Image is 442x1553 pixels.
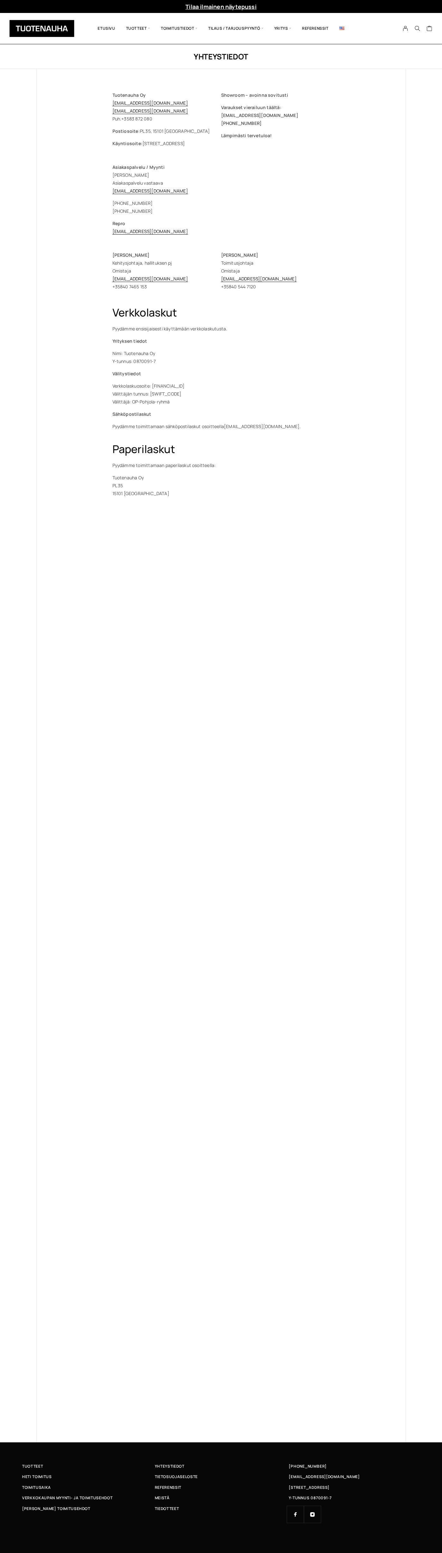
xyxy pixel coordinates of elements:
a: Facebook [287,1506,304,1523]
img: English [339,27,344,30]
p: Nimi: Tuotenauha Oy Y-tunnus: 0870091-7 [112,349,330,365]
a: [EMAIL_ADDRESS][DOMAIN_NAME] [112,228,188,234]
a: Tilaa ilmainen näytepussi [185,3,257,10]
a: [PERSON_NAME] toimitusehdot [22,1505,155,1512]
a: Referenssit [155,1484,288,1491]
a: Meistä [155,1495,288,1501]
span: Toimitusjohtaja [221,260,254,266]
a: My Account [399,26,412,31]
span: Kehitysjohtaja, hallituksen pj [112,260,172,266]
a: Tietosuojaseloste [155,1473,288,1480]
span: +358 [121,116,132,122]
h2: Paperilaskut [112,443,330,455]
span: +358 [221,284,232,290]
b: Käyntiosoite: [112,140,142,146]
button: Search [411,26,423,31]
span: Tuotenauha Oy [112,92,146,98]
img: Tuotenauha Oy [9,20,74,37]
span: +358 [112,284,123,290]
span: Tuotteet [22,1463,43,1470]
b: Sähköpostilaskut [112,411,151,417]
span: Tuotteet [121,18,155,39]
b: Postiosoite: [112,128,140,134]
p: PL 35, 15101 [GEOGRAPHIC_DATA] [112,127,221,135]
p: Pyydämme ensisijaisesti käyttämään verkkolaskutusta. [112,325,330,333]
p: Pyydämme toimittamaan sähköpostilaskut osoitteella [EMAIL_ADDRESS][DOMAIN_NAME] . [112,422,330,430]
span: Heti toimitus [22,1473,52,1480]
span: [EMAIL_ADDRESS][DOMAIN_NAME] [221,112,298,118]
a: [EMAIL_ADDRESS][DOMAIN_NAME] [112,276,188,282]
span: Showroom – avoinna sovitusti [221,92,288,98]
a: [PHONE_NUMBER] [289,1463,327,1470]
a: [EMAIL_ADDRESS][DOMAIN_NAME] [221,276,297,282]
span: [PHONE_NUMBER] [221,120,262,126]
span: Y-TUNNUS 0870091-7 [289,1495,332,1501]
a: Toimitusaika [22,1484,155,1491]
span: Meistä [155,1495,170,1501]
p: [STREET_ADDRESS] [112,139,221,147]
span: Toimitustiedot [155,18,203,39]
a: Yhteystiedot [155,1463,288,1470]
div: [PHONE_NUMBER] [PHONE_NUMBER] [112,199,330,215]
span: 40 7465 153 [123,284,147,290]
span: 40 544 7120 [231,284,256,290]
p: Pyydämme toimittamaan paperilaskut osoitteella: [112,461,330,469]
a: Verkkokaupan myynti- ja toimitusehdot [22,1495,155,1501]
a: [EMAIL_ADDRESS][DOMAIN_NAME] [112,188,188,194]
span: Tilaus / Tarjouspyyntö [203,18,269,39]
a: Tuotteet [22,1463,155,1470]
span: Yhteystiedot [155,1463,185,1470]
a: [EMAIL_ADDRESS][DOMAIN_NAME] [112,108,188,114]
a: Etusivu [92,18,120,39]
span: Tietosuojaseloste [155,1473,198,1480]
span: Tiedotteet [155,1505,179,1512]
span: [STREET_ADDRESS] [289,1484,329,1491]
a: Tiedotteet [155,1505,288,1512]
p: Tuotenauha Oy PL 35 15101 [GEOGRAPHIC_DATA] [112,474,330,497]
span: Välitystiedot [112,371,141,377]
span: Verkkokaupan myynti- ja toimitusehdot [22,1495,112,1501]
span: [PERSON_NAME] toimitusehdot [22,1505,90,1512]
span: Toimitusaika [22,1484,51,1491]
a: Cart [427,25,433,33]
a: Heti toimitus [22,1473,155,1480]
span: Omistaja [112,268,131,274]
p: Puh. 3 872 080 [112,91,221,123]
span: Lämpimästi tervetuloa! [221,132,272,138]
a: [EMAIL_ADDRESS][DOMAIN_NAME] [289,1473,360,1480]
strong: Asiakaspalvelu / Myynti [112,164,165,170]
p: [PERSON_NAME] Asiakaspalvelu vastaava [112,163,330,195]
span: [PERSON_NAME] [221,252,258,258]
h2: Verkkolaskut [112,306,330,318]
a: Referenssit [297,18,334,39]
a: [EMAIL_ADDRESS][DOMAIN_NAME] [112,100,188,106]
h1: Yhteystiedot [36,51,406,62]
span: Yrityksen tiedot [112,338,147,344]
span: Varaukset vierailuun täältä: [221,104,282,110]
p: Verkkolaskuosoite: [FINANCIAL_ID] Välittäjän tunnus: [SWIFT_CODE] Välittäjä: OP-Pohjola-ryhmä [112,382,330,406]
a: Instagram [304,1506,321,1523]
span: [PERSON_NAME] [112,252,149,258]
span: Omistaja [221,268,240,274]
span: Referenssit [155,1484,181,1491]
span: Yritys [269,18,297,39]
strong: Repro [112,220,125,226]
